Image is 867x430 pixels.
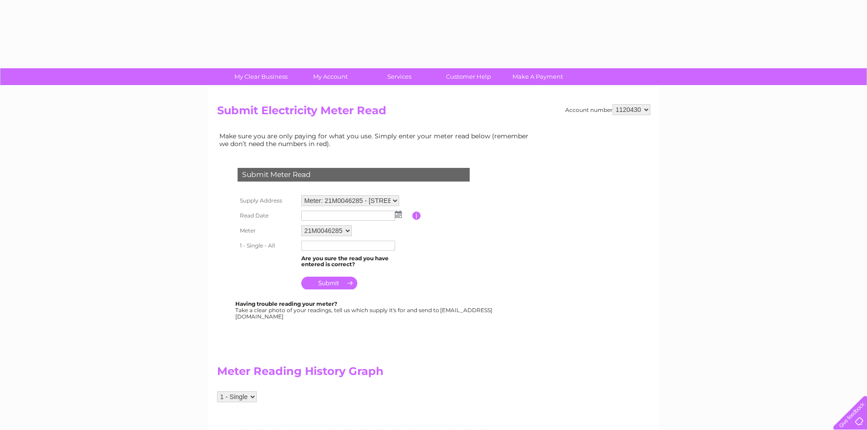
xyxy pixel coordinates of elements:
a: My Account [293,68,368,85]
a: My Clear Business [223,68,299,85]
div: Take a clear photo of your readings, tell us which supply it's for and send to [EMAIL_ADDRESS][DO... [235,301,494,319]
th: 1 - Single - All [235,238,299,253]
input: Submit [301,277,357,289]
b: Having trouble reading your meter? [235,300,337,307]
div: Submit Meter Read [238,168,470,182]
td: Make sure you are only paying for what you use. Simply enter your meter read below (remember we d... [217,130,536,149]
th: Read Date [235,208,299,223]
input: Information [412,212,421,220]
th: Supply Address [235,193,299,208]
td: Are you sure the read you have entered is correct? [299,253,412,270]
a: Services [362,68,437,85]
a: Make A Payment [500,68,575,85]
th: Meter [235,223,299,238]
img: ... [395,211,402,218]
h2: Submit Electricity Meter Read [217,104,650,121]
div: Account number [565,104,650,115]
h2: Meter Reading History Graph [217,365,536,382]
a: Customer Help [431,68,506,85]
